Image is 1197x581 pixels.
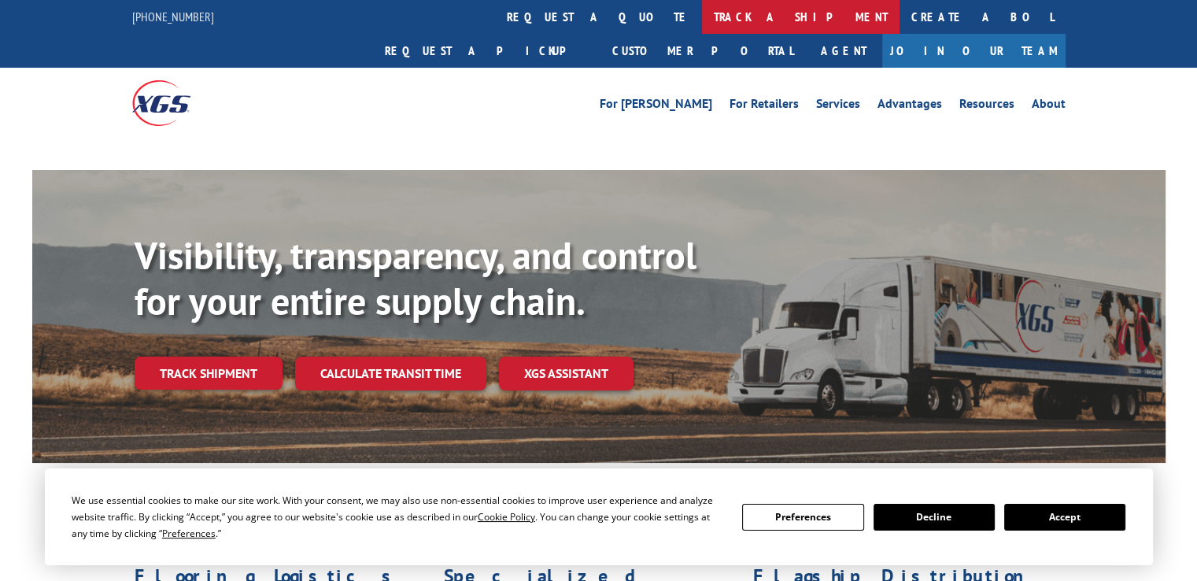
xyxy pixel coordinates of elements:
a: XGS ASSISTANT [499,357,634,390]
button: Decline [874,504,995,531]
a: Request a pickup [373,34,600,68]
a: Calculate transit time [295,357,486,390]
div: We use essential cookies to make our site work. With your consent, we may also use non-essential ... [72,492,723,542]
a: Services [816,98,860,115]
a: For [PERSON_NAME] [600,98,712,115]
a: Track shipment [135,357,283,390]
a: For Retailers [730,98,799,115]
button: Accept [1004,504,1125,531]
a: About [1032,98,1066,115]
a: Customer Portal [600,34,805,68]
a: Advantages [877,98,942,115]
span: Cookie Policy [478,510,535,524]
a: Resources [959,98,1014,115]
b: Visibility, transparency, and control for your entire supply chain. [135,231,696,325]
div: Cookie Consent Prompt [45,468,1153,565]
a: Agent [805,34,882,68]
button: Preferences [742,504,863,531]
a: Join Our Team [882,34,1066,68]
span: Preferences [162,527,216,540]
a: [PHONE_NUMBER] [132,9,214,24]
